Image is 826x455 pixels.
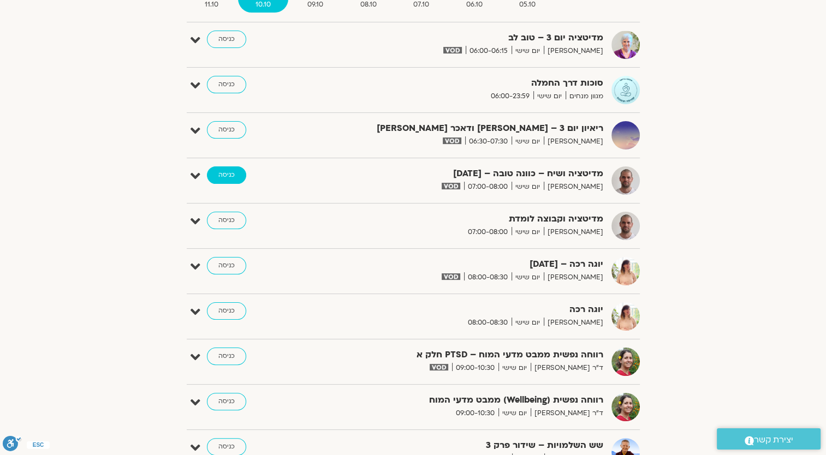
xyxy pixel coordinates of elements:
span: [PERSON_NAME] [544,45,603,57]
strong: סוכות דרך החמלה [336,76,603,91]
span: [PERSON_NAME] [544,226,603,238]
strong: יוגה רכה [336,302,603,317]
span: יום שישי [512,317,544,328]
img: vodicon [443,47,461,53]
span: יום שישי [512,181,544,193]
span: ד"ר [PERSON_NAME] [531,408,603,419]
a: כניסה [207,121,246,139]
strong: רווחה נפשית ממבט מדעי המוח – PTSD חלק א [336,348,603,362]
a: כניסה [207,393,246,410]
strong: מדיטציה וקבוצה לומדת [336,212,603,226]
span: 08:00-08:30 [464,272,512,283]
a: כניסה [207,302,246,320]
span: 07:00-08:00 [464,181,512,193]
span: [PERSON_NAME] [544,272,603,283]
span: יצירת קשר [754,433,793,447]
img: vodicon [443,137,461,144]
span: יום שישי [512,136,544,147]
span: יום שישי [512,272,544,283]
strong: רווחה נפשית (Wellbeing) ממבט מדעי המוח [336,393,603,408]
a: יצירת קשר [717,428,821,450]
span: יום שישי [512,226,544,238]
span: [PERSON_NAME] [544,136,603,147]
span: 09:00-10:30 [452,408,498,419]
span: יום שישי [498,408,531,419]
span: 06:00-06:15 [466,45,512,57]
span: יום שישי [512,45,544,57]
strong: מדיטציה יום 3 – טוב לב [336,31,603,45]
a: כניסה [207,348,246,365]
span: [PERSON_NAME] [544,317,603,328]
span: 09:00-10:30 [452,362,498,374]
span: 08:00-08:30 [464,317,512,328]
a: כניסה [207,31,246,48]
span: יום שישי [533,91,566,102]
img: vodicon [442,183,460,189]
span: 06:00-23:59 [487,91,533,102]
strong: יוגה רכה – [DATE] [336,257,603,272]
img: vodicon [430,364,448,370]
span: 06:30-07:30 [465,136,512,147]
a: כניסה [207,212,246,229]
span: ד"ר [PERSON_NAME] [531,362,603,374]
span: 07:00-08:00 [464,226,512,238]
strong: שש השלמויות – שידור פרק 3 [336,438,603,453]
a: כניסה [207,166,246,184]
span: מגוון מנחים [566,91,603,102]
a: כניסה [207,76,246,93]
a: כניסה [207,257,246,274]
strong: מדיטציה ושיח – כוונה טובה – [DATE] [336,166,603,181]
span: יום שישי [498,362,531,374]
span: [PERSON_NAME] [544,181,603,193]
img: vodicon [442,273,460,280]
strong: ריאיון יום 3 – [PERSON_NAME] ודאכר [PERSON_NAME] [336,121,603,136]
